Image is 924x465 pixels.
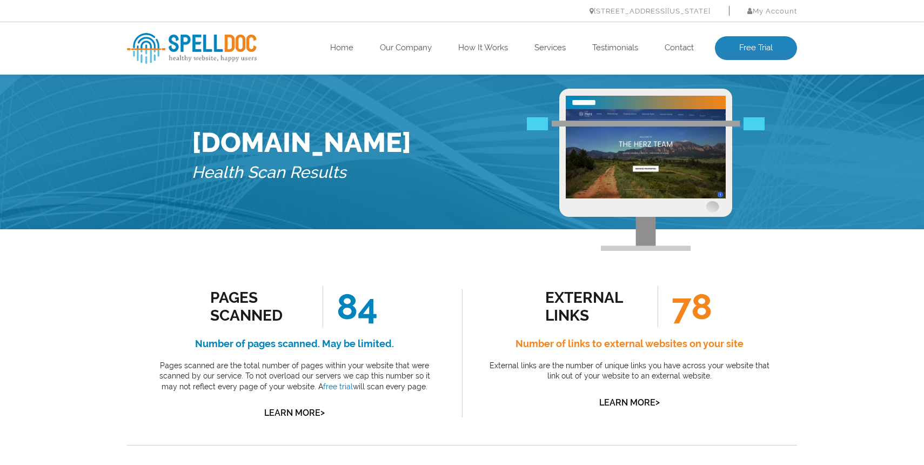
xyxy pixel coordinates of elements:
[655,395,660,410] span: >
[658,286,712,327] span: 78
[486,361,773,382] p: External links are the number of unique links you have across your website that link out of your ...
[192,158,411,187] h5: Health Scan Results
[566,109,726,198] img: Free Website Analysis
[323,286,378,327] span: 84
[320,405,325,420] span: >
[527,118,765,131] img: Free Webiste Analysis
[545,289,643,324] div: external links
[599,397,660,408] a: Learn More>
[264,408,325,418] a: Learn More>
[151,335,438,353] h4: Number of pages scanned. May be limited.
[210,289,308,324] div: Pages Scanned
[486,335,773,353] h4: Number of links to external websites on your site
[151,361,438,393] p: Pages scanned are the total number of pages within your website that were scanned by our service....
[559,89,732,251] img: Free Webiste Analysis
[323,382,353,391] a: free trial
[192,127,411,158] h1: [DOMAIN_NAME]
